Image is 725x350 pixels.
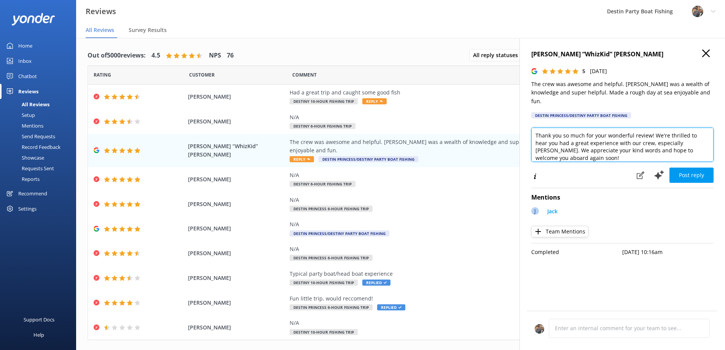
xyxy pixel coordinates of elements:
div: All Reviews [5,99,49,110]
button: Post reply [669,168,714,183]
span: [PERSON_NAME] [188,323,286,332]
span: Destin Princess/Destiny Party Boat Fishing [319,156,418,162]
a: Showcase [5,152,76,163]
div: Reports [5,174,40,184]
span: Replied [377,304,405,310]
span: Destin Princess 6-Hour Fishing Trip [290,255,373,261]
div: N/A [290,196,636,204]
div: Showcase [5,152,44,163]
div: N/A [290,220,636,229]
div: Inbox [18,53,32,69]
p: Completed [531,248,623,256]
h4: 76 [227,51,234,61]
img: 250-1666038197.jpg [535,324,544,334]
div: Requests Sent [5,163,54,174]
div: Setup [5,110,35,120]
div: Settings [18,201,37,216]
div: Reviews [18,84,38,99]
a: Setup [5,110,76,120]
span: Replied [362,280,390,286]
span: [PERSON_NAME] [188,200,286,208]
div: Fun little trip, would reccomend! [290,294,636,303]
div: Home [18,38,32,53]
div: N/A [290,113,636,121]
span: [PERSON_NAME] “WhizKid” [PERSON_NAME] [188,142,286,159]
div: Recommend [18,186,47,201]
div: N/A [290,171,636,179]
img: yonder-white-logo.png [11,13,55,26]
span: Destiny 6-Hour Fishing Trip [290,181,355,187]
span: Survey Results [129,26,167,34]
div: N/A [290,319,636,327]
div: Had a great trip and caught some good fish [290,88,636,97]
div: J [531,207,539,215]
a: Record Feedback [5,142,76,152]
span: Destiny 6-Hour Fishing Trip [290,123,355,129]
a: Jack [543,207,558,217]
h3: Reviews [86,5,116,18]
span: Destin Princess 6-Hour Fishing Trip [290,304,373,310]
span: [PERSON_NAME] [188,93,286,101]
div: Support Docs [24,312,54,327]
span: Destin Princess 6-Hour Fishing Trip [290,206,373,212]
div: Typical party boat/head boat experience [290,270,636,278]
button: Team Mentions [531,226,588,237]
span: Date [94,71,111,78]
span: Reply [290,156,314,162]
div: Send Requests [5,131,55,142]
span: [PERSON_NAME] [188,274,286,282]
p: Jack [547,207,558,216]
span: All Reviews [86,26,114,34]
span: [PERSON_NAME] [188,249,286,257]
textarea: Thank you so much for your wonderful review! We're thrilled to hear you had a great experience wi... [531,128,714,162]
span: Reply [362,98,387,104]
span: Date [189,71,215,78]
h4: NPS [209,51,221,61]
div: N/A [290,245,636,253]
span: Destin Princess/Destiny Party Boat Fishing [290,230,389,237]
span: Question [292,71,317,78]
div: Destin Princess/Destiny Party Boat Fishing [531,112,631,118]
p: [DATE] [590,67,607,75]
a: Mentions [5,120,76,131]
h4: [PERSON_NAME] “WhizKid” [PERSON_NAME] [531,50,714,59]
span: [PERSON_NAME] [188,299,286,307]
div: Record Feedback [5,142,61,152]
span: [PERSON_NAME] [188,224,286,233]
img: 250-1666038197.jpg [692,6,703,17]
div: Chatbot [18,69,37,84]
span: All reply statuses [473,51,523,59]
h4: 4.5 [151,51,160,61]
div: The crew was awesome and helpful. [PERSON_NAME] was a wealth of knowledge and super helpful. Made... [290,138,636,155]
div: Mentions [5,120,43,131]
a: All Reviews [5,99,76,110]
h4: Out of 5000 reviews: [88,51,146,61]
span: 5 [582,67,585,75]
button: Close [702,50,710,58]
span: Destiny 10-Hour Fishing Trip [290,98,358,104]
p: The crew was awesome and helpful. [PERSON_NAME] was a wealth of knowledge and super helpful. Made... [531,80,714,105]
span: Destiny 10-Hour Fishing Trip [290,280,358,286]
p: [DATE] 10:16am [623,248,714,256]
h4: Mentions [531,193,714,203]
a: Send Requests [5,131,76,142]
span: [PERSON_NAME] [188,117,286,126]
span: [PERSON_NAME] [188,175,286,184]
div: Help [33,327,44,342]
a: Requests Sent [5,163,76,174]
span: Destiny 10-Hour Fishing Trip [290,329,358,335]
a: Reports [5,174,76,184]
